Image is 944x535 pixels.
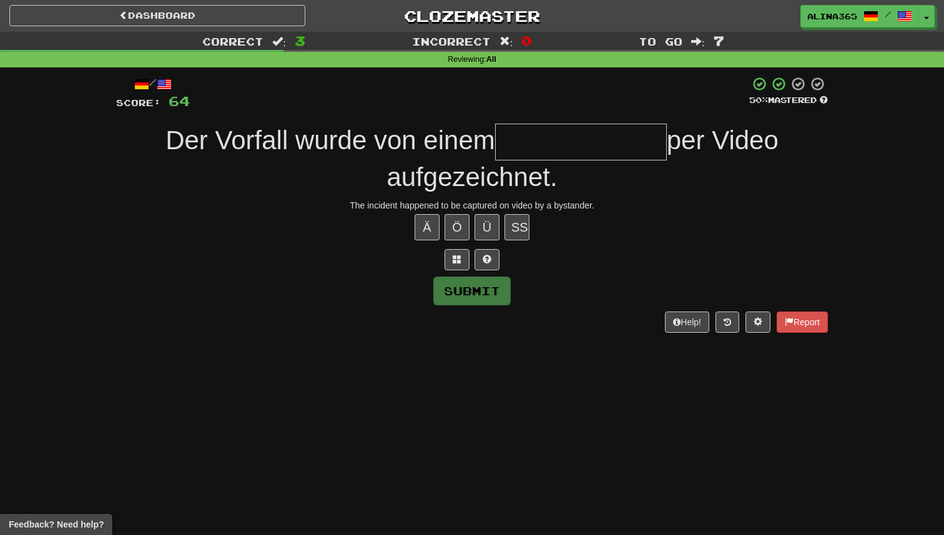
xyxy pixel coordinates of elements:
[386,125,778,192] span: per Video aufgezeichnet.
[445,214,470,240] button: Ö
[202,35,263,47] span: Correct
[412,35,491,47] span: Incorrect
[639,35,682,47] span: To go
[116,76,190,92] div: /
[777,312,828,333] button: Report
[295,33,305,48] span: 3
[749,95,828,106] div: Mastered
[474,214,499,240] button: Ü
[749,95,768,105] span: 50 %
[521,33,532,48] span: 0
[165,125,495,155] span: Der Vorfall wurde von einem
[714,33,724,48] span: 7
[445,249,470,270] button: Switch sentence to multiple choice alt+p
[499,36,513,47] span: :
[691,36,705,47] span: :
[9,518,104,531] span: Open feedback widget
[272,36,286,47] span: :
[116,97,161,108] span: Score:
[885,10,891,19] span: /
[169,93,190,109] span: 64
[715,312,739,333] button: Round history (alt+y)
[474,249,499,270] button: Single letter hint - you only get 1 per sentence and score half the points! alt+h
[665,312,709,333] button: Help!
[433,277,511,305] button: Submit
[486,55,496,64] strong: All
[800,5,919,27] a: Alina365 /
[807,11,857,22] span: Alina365
[324,5,620,27] a: Clozemaster
[9,5,305,26] a: Dashboard
[504,214,529,240] button: SS
[415,214,440,240] button: Ä
[116,199,828,212] div: The incident happened to be captured on video by a bystander.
